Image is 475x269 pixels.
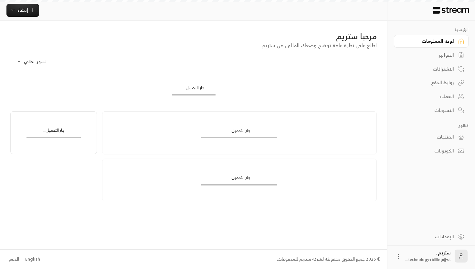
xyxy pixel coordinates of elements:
[17,6,28,14] span: إنشاء
[14,53,62,70] div: الشهر الحالي
[402,134,454,140] div: المنتجات
[432,7,470,14] img: Logo
[394,76,469,89] a: روابط الدفع
[394,131,469,143] a: المنتجات
[402,66,454,72] div: الاشتراكات
[394,62,469,75] a: الاشتراكات
[394,123,469,128] p: كتالوج
[394,27,469,32] p: الرئيسية
[26,127,81,137] div: جار التحميل...
[402,107,454,114] div: التسويات
[402,38,454,44] div: لوحة المعلومات
[406,250,451,263] div: ستريم .
[402,52,454,58] div: الفواتير
[394,49,469,62] a: الفواتير
[10,31,377,41] div: مرحبًا ستريم
[6,253,21,265] a: الدعم
[394,145,469,157] a: الكوبونات
[402,93,454,100] div: العملاء
[394,104,469,117] a: التسويات
[394,90,469,103] a: العملاء
[261,41,377,50] span: اطلع على نظرة عامة توضح وضعك المالي من ستريم
[172,85,216,94] div: جار التحميل...
[402,233,454,240] div: الإعدادات
[402,79,454,86] div: روابط الدفع
[201,128,277,137] div: جار التحميل...
[394,230,469,243] a: الإعدادات
[201,174,277,184] div: جار التحميل...
[6,4,39,17] button: إنشاء
[402,148,454,154] div: الكوبونات
[394,35,469,48] a: لوحة المعلومات
[25,256,40,263] div: English
[277,256,381,263] div: © 2025 جميع الحقوق محفوظة لشركة ستريم للمدفوعات.
[406,256,451,263] span: technology+billing@st...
